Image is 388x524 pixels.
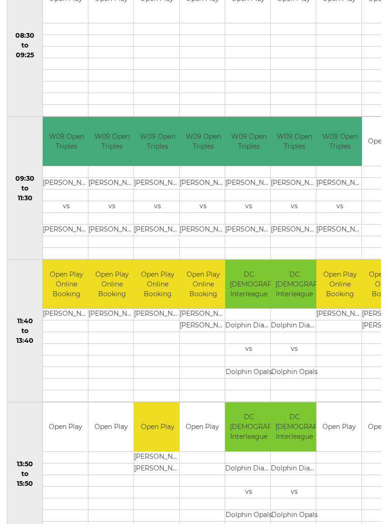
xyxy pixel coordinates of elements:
[180,117,227,166] td: W09 Open Triples
[134,224,181,236] td: [PERSON_NAME]
[88,117,135,166] td: W09 Open Triples
[134,117,181,166] td: W09 Open Triples
[88,201,135,212] td: vs
[271,344,318,355] td: vs
[271,117,318,166] td: W09 Open Triples
[271,402,318,451] td: DC [DEMOGRAPHIC_DATA] Interleague
[134,201,181,212] td: vs
[43,402,88,451] td: Open Play
[180,177,227,189] td: [PERSON_NAME]
[271,260,318,309] td: DC [DEMOGRAPHIC_DATA] Interleague
[316,177,363,189] td: [PERSON_NAME]
[7,117,43,260] td: 09:30 to 11:30
[271,486,318,498] td: vs
[88,224,135,236] td: [PERSON_NAME]
[43,117,90,166] td: W09 Open Triples
[180,260,227,309] td: Open Play Online Booking
[316,309,363,320] td: [PERSON_NAME]
[225,367,272,379] td: Dolphin Opals
[134,451,181,463] td: [PERSON_NAME]
[271,463,318,475] td: Dolphin Diamonds
[43,201,90,212] td: vs
[134,463,181,475] td: [PERSON_NAME]
[43,224,90,236] td: [PERSON_NAME]
[7,259,43,402] td: 11:40 to 13:40
[225,402,272,451] td: DC [DEMOGRAPHIC_DATA] Interleague
[88,260,135,309] td: Open Play Online Booking
[316,402,361,451] td: Open Play
[271,201,318,212] td: vs
[316,260,363,309] td: Open Play Online Booking
[225,117,272,166] td: W09 Open Triples
[180,402,225,451] td: Open Play
[271,367,318,379] td: Dolphin Opals
[134,260,181,309] td: Open Play Online Booking
[316,224,363,236] td: [PERSON_NAME]
[316,117,363,166] td: W09 Open Triples
[225,320,272,332] td: Dolphin Diamonds
[225,486,272,498] td: vs
[43,177,90,189] td: [PERSON_NAME]
[180,320,227,332] td: [PERSON_NAME]
[180,201,227,212] td: vs
[180,309,227,320] td: [PERSON_NAME]
[271,224,318,236] td: [PERSON_NAME]
[271,320,318,332] td: Dolphin Diamonds
[316,201,363,212] td: vs
[180,224,227,236] td: [PERSON_NAME]
[271,510,318,521] td: Dolphin Opals
[225,344,272,355] td: vs
[43,260,90,309] td: Open Play Online Booking
[88,177,135,189] td: [PERSON_NAME]
[134,177,181,189] td: [PERSON_NAME]
[88,309,135,320] td: [PERSON_NAME]
[225,463,272,475] td: Dolphin Diamonds
[88,402,134,451] td: Open Play
[225,177,272,189] td: [PERSON_NAME]
[225,224,272,236] td: [PERSON_NAME]
[225,201,272,212] td: vs
[134,309,181,320] td: [PERSON_NAME]
[43,309,90,320] td: [PERSON_NAME]
[225,510,272,521] td: Dolphin Opals
[134,402,181,451] td: Open Play
[225,260,272,309] td: DC [DEMOGRAPHIC_DATA] Interleague
[271,177,318,189] td: [PERSON_NAME]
